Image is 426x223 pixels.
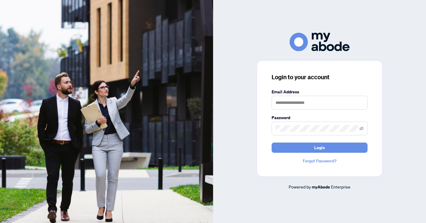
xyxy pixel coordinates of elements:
label: Password [272,114,368,121]
button: Login [272,143,368,153]
label: Email Address [272,89,368,95]
span: eye-invisible [359,126,364,131]
span: Powered by [289,184,311,189]
span: Login [314,143,325,152]
img: ma-logo [290,33,350,51]
span: Enterprise [331,184,350,189]
h3: Login to your account [272,73,368,81]
a: myAbode [312,184,330,190]
a: Forgot Password? [272,158,368,164]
